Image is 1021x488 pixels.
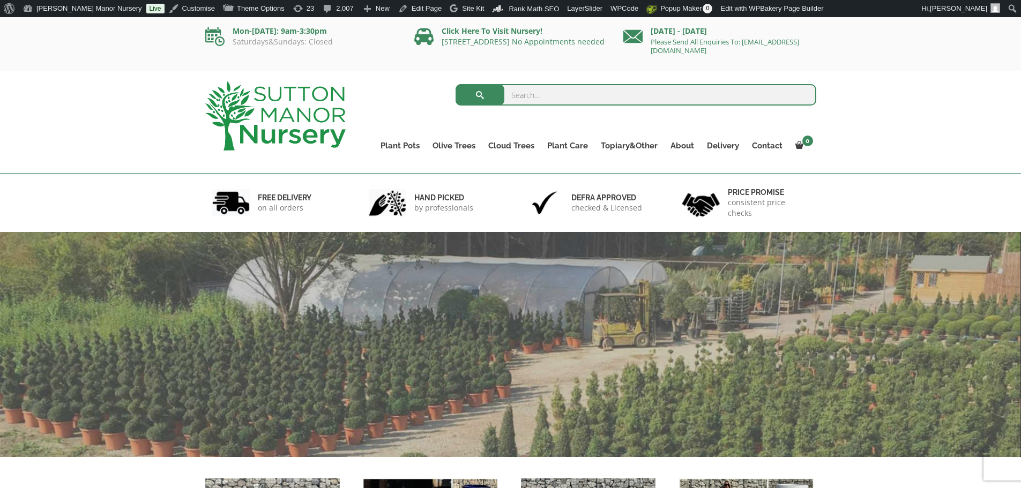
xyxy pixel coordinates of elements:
[526,189,563,216] img: 3.jpg
[482,138,541,153] a: Cloud Trees
[258,193,311,202] h6: FREE DELIVERY
[212,189,250,216] img: 1.jpg
[571,202,642,213] p: checked & Licensed
[205,81,346,151] img: logo
[746,138,789,153] a: Contact
[442,26,542,36] a: Click Here To Visit Nursery!
[509,5,559,13] span: Rank Math SEO
[442,36,605,47] a: [STREET_ADDRESS] No Appointments needed
[205,37,398,46] p: Saturdays&Sundays: Closed
[456,84,816,106] input: Search...
[414,202,473,213] p: by professionals
[146,4,165,13] a: Live
[571,193,642,202] h6: Defra approved
[541,138,594,153] a: Plant Care
[700,138,746,153] a: Delivery
[664,138,700,153] a: About
[728,197,809,219] p: consistent price checks
[802,136,813,146] span: 0
[682,186,720,219] img: 4.jpg
[426,138,482,153] a: Olive Trees
[462,4,484,12] span: Site Kit
[651,37,799,55] a: Please Send All Enquiries To: [EMAIL_ADDRESS][DOMAIN_NAME]
[258,202,311,213] p: on all orders
[414,193,473,202] h6: hand picked
[594,138,664,153] a: Topiary&Other
[205,25,398,37] p: Mon-[DATE]: 9am-3:30pm
[789,138,816,153] a: 0
[728,187,809,197] h6: Price promise
[369,189,406,216] img: 2.jpg
[623,25,816,37] p: [DATE] - [DATE]
[374,138,426,153] a: Plant Pots
[930,4,987,12] span: [PERSON_NAME]
[703,4,712,13] span: 0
